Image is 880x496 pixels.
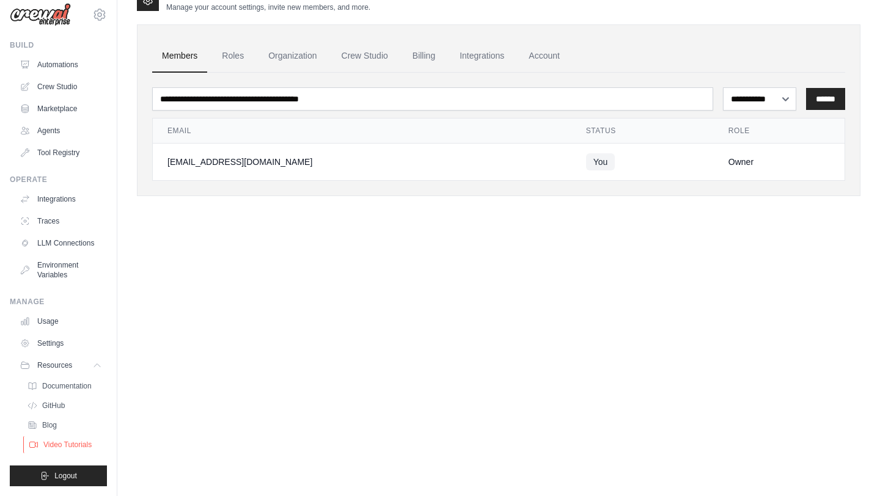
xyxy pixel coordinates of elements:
a: Video Tutorials [23,436,108,453]
span: Logout [54,471,77,481]
div: Operate [10,175,107,184]
span: Blog [42,420,57,430]
a: Roles [212,40,254,73]
a: Integrations [15,189,107,209]
a: Environment Variables [15,255,107,285]
span: Resources [37,360,72,370]
div: Build [10,40,107,50]
a: GitHub [22,397,107,414]
button: Resources [15,356,107,375]
a: Organization [258,40,326,73]
a: Integrations [450,40,514,73]
span: You [586,153,615,170]
div: [EMAIL_ADDRESS][DOMAIN_NAME] [167,156,557,168]
a: Crew Studio [332,40,398,73]
div: Owner [728,156,830,168]
div: Manage [10,297,107,307]
a: Usage [15,312,107,331]
a: Blog [22,417,107,434]
span: Documentation [42,381,92,391]
a: Agents [15,121,107,140]
a: Settings [15,334,107,353]
a: Account [519,40,570,73]
img: Logo [10,3,71,26]
a: Automations [15,55,107,75]
a: Members [152,40,207,73]
th: Status [571,119,714,144]
a: Crew Studio [15,77,107,97]
th: Role [714,119,845,144]
span: GitHub [42,401,65,410]
a: Documentation [22,377,107,395]
button: Logout [10,465,107,486]
a: Billing [403,40,445,73]
span: Video Tutorials [43,440,92,450]
a: Tool Registry [15,143,107,162]
a: LLM Connections [15,233,107,253]
a: Traces [15,211,107,231]
th: Email [153,119,571,144]
p: Manage your account settings, invite new members, and more. [166,2,370,12]
a: Marketplace [15,99,107,119]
